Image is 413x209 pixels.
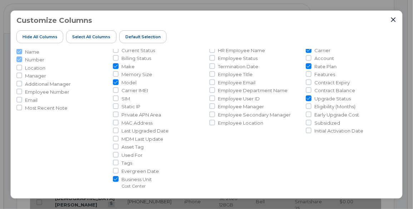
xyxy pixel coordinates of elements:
[125,34,161,40] span: Default Selection
[121,87,148,94] span: Carrier IMEI
[25,65,45,71] span: Location
[314,128,363,134] span: Initial Activation Date
[218,47,265,54] span: HR Employee Name
[121,136,163,143] span: MDM Last Update
[218,95,260,102] span: Employee User ID
[218,120,263,126] span: Employee Location
[218,55,258,62] span: Employee Status
[121,183,146,189] small: Cost Center
[25,73,46,79] span: Manager
[218,63,258,70] span: Termination Date
[121,128,169,134] span: Last Upgraded Date
[121,47,155,54] span: Current Status
[314,79,350,86] span: Contract Expiry
[121,160,132,166] span: Tags
[314,103,355,110] span: Eligibility (Months)
[119,30,167,43] button: Default Selection
[121,71,152,78] span: Memory Size
[16,16,92,24] h3: Customize Columns
[23,34,58,40] span: Hide All Columns
[121,120,153,126] span: MAC Address
[314,120,340,126] span: Subsidized
[314,111,359,118] span: Early Upgrade Cost
[121,55,151,62] span: Billing Status
[218,71,253,78] span: Employee Title
[121,152,143,159] span: Used For
[314,71,335,78] span: Features
[25,97,38,104] span: Email
[121,168,159,175] span: Evergreen Date
[314,47,330,54] span: Carrier
[121,95,130,102] span: SIM
[121,63,135,70] span: Make
[25,89,69,95] span: Employee Number
[314,55,334,62] span: Account
[25,105,68,111] span: Most Recent Note
[218,111,291,118] span: Employee Secondary Manager
[314,63,337,70] span: Rate Plan
[121,144,144,150] span: Asset Tag
[121,79,136,86] span: Model
[218,79,255,86] span: Employee Email
[314,87,355,94] span: Contract Balance
[72,34,110,40] span: Select all Columns
[25,81,71,88] span: Additional Manager
[390,16,397,23] button: Close
[25,56,44,63] span: Number
[218,87,288,94] span: Employee Department Name
[25,49,39,55] span: Name
[66,30,116,43] button: Select all Columns
[314,95,351,102] span: Upgrade Status
[218,103,264,110] span: Employee Manager
[121,176,152,183] span: Business Unit
[16,30,64,43] button: Hide All Columns
[121,111,161,118] span: Private APN Area
[121,103,140,110] span: Static IP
